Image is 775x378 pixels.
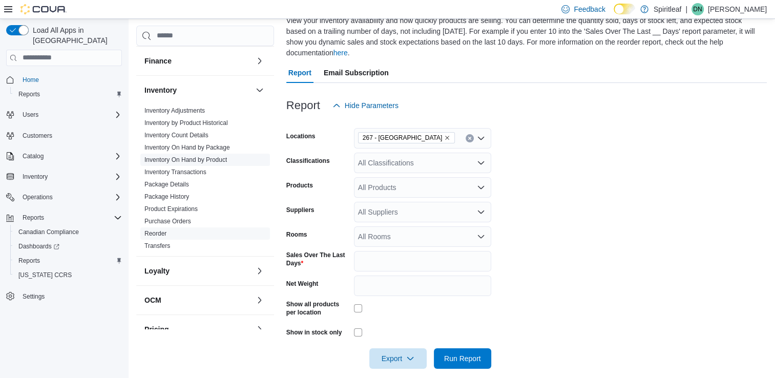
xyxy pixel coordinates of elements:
button: Users [18,109,43,121]
span: Settings [23,292,45,301]
button: Open list of options [477,134,485,142]
span: Package History [144,193,189,201]
span: Catalog [23,152,44,160]
span: Inventory Adjustments [144,107,205,115]
span: Run Report [444,353,481,364]
label: Net Weight [286,280,318,288]
label: Sales Over The Last Days [286,251,350,267]
a: Reports [14,88,44,100]
button: Inventory [18,171,52,183]
span: Users [23,111,38,119]
span: Reports [14,88,122,100]
img: Cova [20,4,67,14]
span: DN [693,3,702,15]
span: Email Subscription [324,62,389,83]
a: Inventory by Product Historical [144,119,228,127]
p: | [685,3,687,15]
button: Pricing [144,324,252,334]
label: Show in stock only [286,328,342,337]
span: Users [18,109,122,121]
label: Products [286,181,313,190]
button: Run Report [434,348,491,369]
h3: OCM [144,295,161,305]
span: Reports [18,257,40,265]
span: Catalog [18,150,122,162]
button: Pricing [254,323,266,335]
span: Inventory Count Details [144,131,208,139]
span: Inventory [18,171,122,183]
input: Dark Mode [614,4,635,14]
button: [US_STATE] CCRS [10,268,126,282]
span: Reorder [144,229,166,238]
a: Dashboards [10,239,126,254]
span: Washington CCRS [14,269,122,281]
a: Inventory On Hand by Package [144,144,230,151]
nav: Complex example [6,68,122,330]
span: Feedback [574,4,605,14]
button: Reports [2,211,126,225]
h3: Finance [144,56,172,66]
a: Inventory Count Details [144,132,208,139]
button: OCM [254,294,266,306]
h3: Loyalty [144,266,170,276]
a: Product Expirations [144,205,198,213]
span: Home [23,76,39,84]
label: Show all products per location [286,300,350,317]
span: Inventory On Hand by Package [144,143,230,152]
span: Reports [18,90,40,98]
span: 267 - [GEOGRAPHIC_DATA] [363,133,442,143]
button: Open list of options [477,183,485,192]
button: Clear input [466,134,474,142]
span: Package Details [144,180,189,188]
button: Export [369,348,427,369]
a: here [333,49,348,57]
div: Inventory [136,104,274,256]
a: Package Details [144,181,189,188]
a: Canadian Compliance [14,226,83,238]
button: Reports [18,212,48,224]
span: Load All Apps in [GEOGRAPHIC_DATA] [29,25,122,46]
label: Classifications [286,157,330,165]
span: Home [18,73,122,86]
a: Inventory Adjustments [144,107,205,114]
h3: Inventory [144,85,177,95]
span: Customers [23,132,52,140]
a: Transfers [144,242,170,249]
button: Loyalty [254,265,266,277]
label: Suppliers [286,206,315,214]
div: Danielle N [692,3,704,15]
p: Spiritleaf [654,3,681,15]
span: Purchase Orders [144,217,191,225]
button: Inventory [2,170,126,184]
a: Reports [14,255,44,267]
a: Reorder [144,230,166,237]
span: 267 - Cold Lake [358,132,455,143]
a: Customers [18,130,56,142]
span: Operations [18,191,122,203]
span: Report [288,62,311,83]
span: Dashboards [18,242,59,250]
button: Loyalty [144,266,252,276]
a: Inventory On Hand by Product [144,156,227,163]
button: Users [2,108,126,122]
a: Package History [144,193,189,200]
a: Settings [18,290,49,303]
button: Open list of options [477,159,485,167]
button: Canadian Compliance [10,225,126,239]
button: Hide Parameters [328,95,403,116]
button: Customers [2,128,126,143]
p: [PERSON_NAME] [708,3,767,15]
button: Operations [18,191,57,203]
a: [US_STATE] CCRS [14,269,76,281]
label: Locations [286,132,316,140]
button: Catalog [2,149,126,163]
button: Settings [2,288,126,303]
span: Inventory Transactions [144,168,206,176]
span: Inventory On Hand by Product [144,156,227,164]
span: [US_STATE] CCRS [18,271,72,279]
span: Reports [18,212,122,224]
a: Dashboards [14,240,64,253]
